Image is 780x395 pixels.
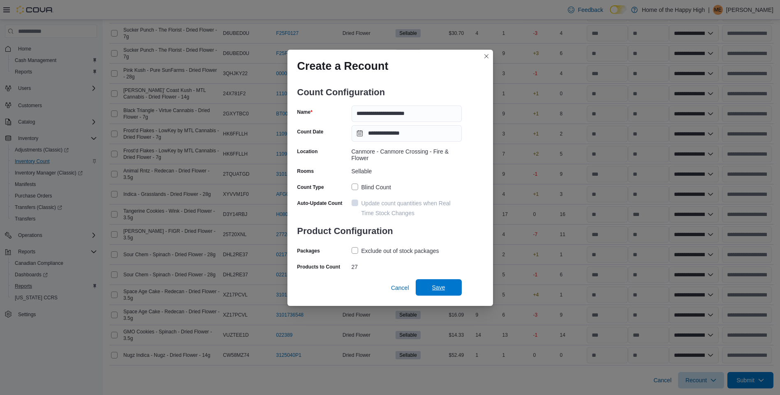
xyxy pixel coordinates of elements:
[361,198,462,218] div: Update count quantities when Real Time Stock Changes
[297,184,324,191] label: Count Type
[297,218,462,244] h3: Product Configuration
[432,283,445,292] span: Save
[388,280,412,296] button: Cancel
[481,51,491,61] button: Closes this modal window
[297,129,324,135] label: Count Date
[352,145,462,161] div: Canmore - Canmore Crossing - Fire & Flower
[352,260,462,270] div: 27
[416,279,462,296] button: Save
[297,248,320,254] label: Packages
[297,148,318,155] label: Location
[352,125,462,142] input: Press the down key to open a popover containing a calendar.
[297,79,462,106] h3: Count Configuration
[352,165,462,175] div: Sellable
[297,109,312,115] label: Name
[297,264,340,270] label: Products to Count
[297,60,389,73] h1: Create a Recount
[297,200,343,207] label: Auto-Update Count
[361,182,391,192] div: Blind Count
[361,246,439,256] div: Exclude out of stock packages
[297,168,314,175] label: Rooms
[391,284,409,292] span: Cancel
